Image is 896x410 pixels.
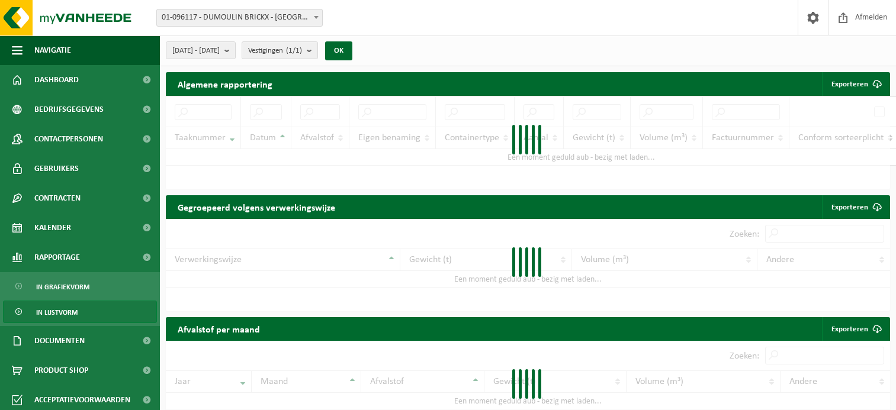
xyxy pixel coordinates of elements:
span: Gebruikers [34,154,79,183]
button: [DATE] - [DATE] [166,41,236,59]
span: Contracten [34,183,81,213]
count: (1/1) [286,47,302,54]
span: Product Shop [34,356,88,385]
span: 01-096117 - DUMOULIN BRICKX - RUMBEKE [157,9,322,26]
a: Exporteren [822,195,889,219]
h2: Algemene rapportering [166,72,284,96]
span: Dashboard [34,65,79,95]
span: Kalender [34,213,71,243]
span: Bedrijfsgegevens [34,95,104,124]
span: In grafiekvorm [36,276,89,298]
a: In grafiekvorm [3,275,157,298]
span: 01-096117 - DUMOULIN BRICKX - RUMBEKE [156,9,323,27]
span: In lijstvorm [36,301,78,324]
button: OK [325,41,352,60]
button: Exporteren [822,72,889,96]
h2: Afvalstof per maand [166,317,272,340]
span: [DATE] - [DATE] [172,42,220,60]
span: Documenten [34,326,85,356]
span: Navigatie [34,35,71,65]
span: Contactpersonen [34,124,103,154]
button: Vestigingen(1/1) [242,41,318,59]
h2: Gegroepeerd volgens verwerkingswijze [166,195,347,218]
span: Rapportage [34,243,80,272]
a: Exporteren [822,317,889,341]
span: Vestigingen [248,42,302,60]
a: In lijstvorm [3,301,157,323]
